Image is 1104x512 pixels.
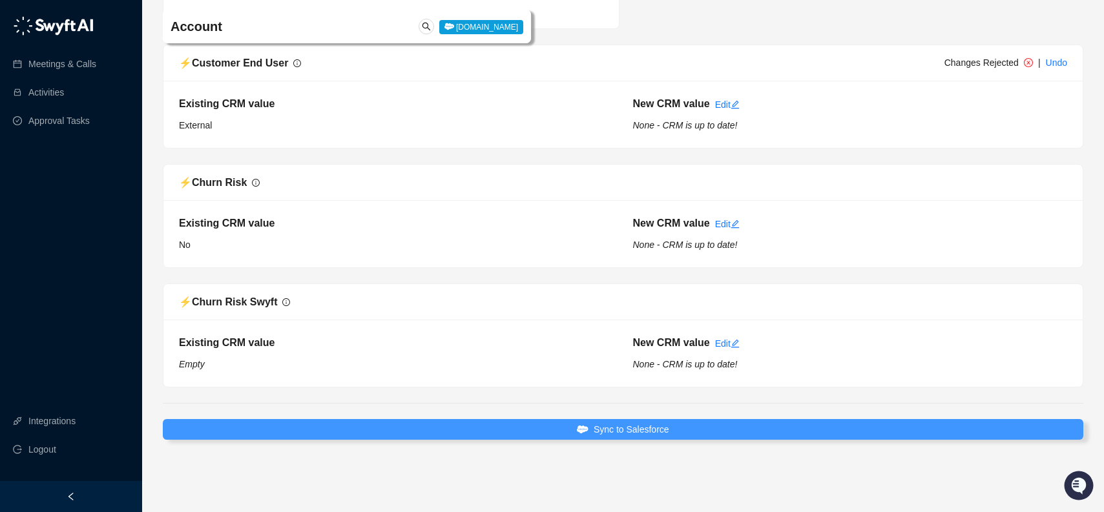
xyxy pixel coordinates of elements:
a: 📶Status [53,176,105,199]
i: Empty [179,359,205,369]
h5: New CRM value [633,335,710,351]
button: Start new chat [220,121,235,136]
span: ⚡️ Churn Risk [179,177,247,188]
i: None - CRM is up to date! [633,359,738,369]
a: 📚Docs [8,176,53,199]
a: Edit [715,338,740,349]
a: Meetings & Calls [28,51,96,77]
a: Edit [715,99,740,110]
a: Powered byPylon [91,212,156,222]
div: Start new chat [44,117,212,130]
span: Status [71,181,99,194]
img: 5124521997842_fc6d7dfcefe973c2e489_88.png [13,117,36,140]
h4: Account [171,17,373,36]
h5: Existing CRM value [179,216,614,231]
h5: New CRM value [633,216,710,231]
a: Activities [28,79,64,105]
span: info-circle [293,59,301,67]
img: logo-05li4sbe.png [13,16,94,36]
a: Integrations [28,408,76,434]
span: Pylon [129,212,156,222]
a: Edit [715,219,740,229]
div: 📚 [13,182,23,192]
h5: Existing CRM value [179,96,614,112]
span: info-circle [282,298,290,306]
span: info-circle [252,179,260,187]
span: search [422,22,431,31]
span: | [1038,57,1041,68]
span: Logout [28,436,56,462]
div: We're offline, we'll be back soon [44,130,169,140]
iframe: Open customer support [1063,469,1098,504]
span: Changes Rejected [944,57,1019,68]
a: Approval Tasks [28,108,90,134]
span: edit [731,100,740,109]
span: Docs [26,181,48,194]
button: Sync to Salesforce [163,419,1083,440]
span: External [179,120,212,130]
span: ⚡️ Customer End User [179,57,288,68]
div: 📶 [58,182,68,192]
span: edit [731,339,740,348]
span: logout [13,445,22,454]
h5: New CRM value [633,96,710,112]
i: None - CRM is up to date! [633,120,738,130]
a: [DOMAIN_NAME] [439,21,523,32]
span: Sync to Salesforce [594,422,669,436]
span: close-circle [1024,58,1033,67]
i: None - CRM is up to date! [633,240,738,250]
h2: How can we help? [13,72,235,93]
h5: Existing CRM value [179,335,614,351]
span: left [67,492,76,501]
span: ⚡️ Churn Risk Swyft [179,296,277,307]
span: [DOMAIN_NAME] [439,20,523,34]
img: Swyft AI [13,13,39,39]
span: No [179,240,191,250]
a: Undo [1046,57,1067,68]
span: edit [731,220,740,229]
p: Welcome 👋 [13,52,235,72]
